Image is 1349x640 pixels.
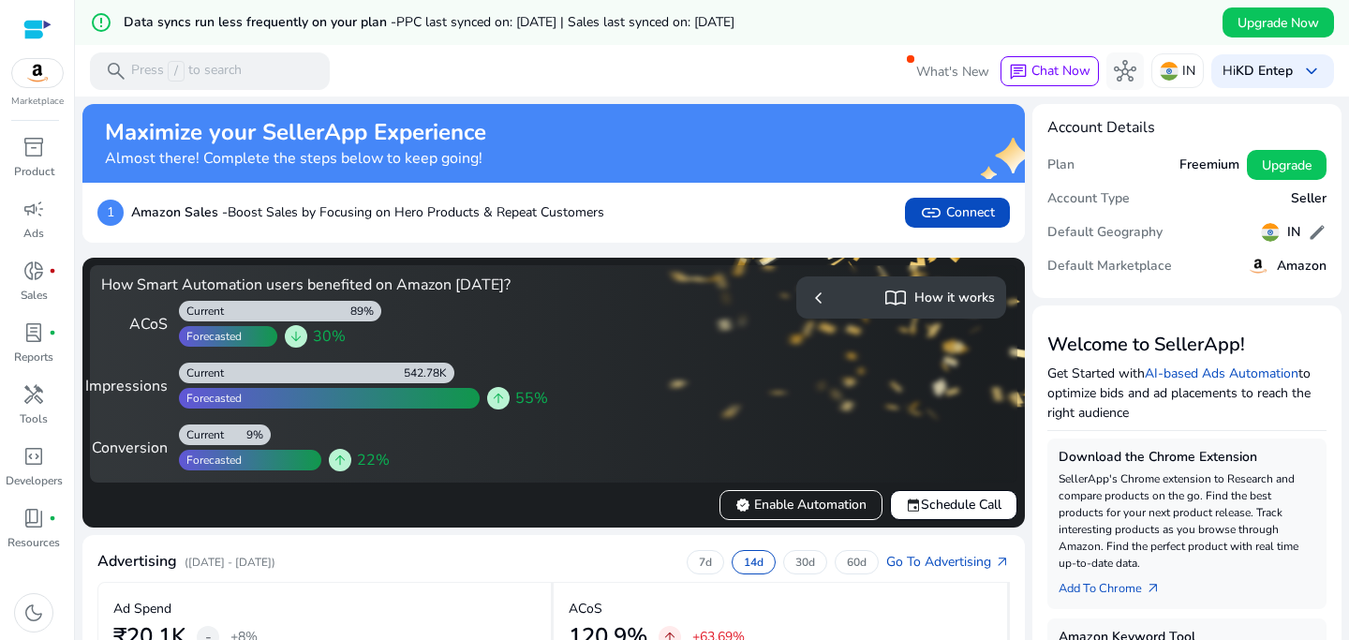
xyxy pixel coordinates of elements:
[1247,150,1327,180] button: Upgrade
[847,555,867,570] p: 60d
[886,552,1010,572] a: Go To Advertisingarrow_outward
[1236,62,1293,80] b: KD Entep
[357,449,390,471] span: 22%
[22,383,45,406] span: handyman
[1261,223,1280,242] img: in.svg
[1114,60,1136,82] span: hub
[1223,65,1293,78] p: Hi
[1001,56,1099,86] button: chatChat Now
[1047,334,1327,356] h3: Welcome to SellerApp!
[22,507,45,529] span: book_4
[1059,450,1315,466] h5: Download the Chrome Extension
[179,427,224,442] div: Current
[1300,60,1323,82] span: keyboard_arrow_down
[6,472,63,489] p: Developers
[884,287,907,309] span: import_contacts
[906,498,921,513] span: event
[1223,7,1334,37] button: Upgrade Now
[22,445,45,468] span: code_blocks
[1146,581,1161,596] span: arrow_outward
[808,287,830,309] span: chevron_left
[396,13,734,31] span: PPC last synced on: [DATE] | Sales last synced on: [DATE]
[246,427,271,442] div: 9%
[1047,259,1172,275] h5: Default Marketplace
[168,61,185,82] span: /
[97,553,177,571] h4: Advertising
[14,349,53,365] p: Reports
[1047,364,1327,423] p: Get Started with to optimize bids and ad placements to reach the right audience
[1059,470,1315,572] p: SellerApp's Chrome extension to Research and compare products on the go. Find the best products f...
[179,304,224,319] div: Current
[313,325,346,348] span: 30%
[22,198,45,220] span: campaign
[890,490,1017,520] button: eventSchedule Call
[289,329,304,344] span: arrow_downward
[105,60,127,82] span: search
[131,61,242,82] p: Press to search
[1047,157,1075,173] h5: Plan
[185,554,275,571] p: ([DATE] - [DATE])
[101,313,168,335] div: ACoS
[699,555,712,570] p: 7d
[22,136,45,158] span: inventory_2
[22,260,45,282] span: donut_small
[905,198,1010,228] button: linkConnect
[7,534,60,551] p: Resources
[1179,157,1239,173] h5: Freemium
[97,200,124,226] p: 1
[101,276,546,294] h4: How Smart Automation users benefited on Amazon [DATE]?
[113,599,171,618] p: Ad Spend
[22,602,45,624] span: dark_mode
[90,11,112,34] mat-icon: error_outline
[1182,54,1195,87] p: IN
[14,163,54,180] p: Product
[179,391,242,406] div: Forecasted
[1247,255,1269,277] img: amazon.svg
[1031,62,1090,80] span: Chat Now
[795,555,815,570] p: 30d
[131,203,228,221] b: Amazon Sales -
[179,329,242,344] div: Forecasted
[1291,191,1327,207] h5: Seller
[179,365,224,380] div: Current
[11,95,64,109] p: Marketplace
[49,514,56,522] span: fiber_manual_record
[1277,259,1327,275] h5: Amazon
[131,202,604,222] p: Boost Sales by Focusing on Hero Products & Repeat Customers
[1308,223,1327,242] span: edit
[124,15,734,31] h5: Data syncs run less frequently on your plan -
[1009,63,1028,82] span: chat
[906,495,1001,514] span: Schedule Call
[1262,156,1312,175] span: Upgrade
[350,304,381,319] div: 89%
[914,290,995,306] h5: How it works
[719,490,882,520] button: verifiedEnable Automation
[1287,225,1300,241] h5: IN
[105,150,486,168] h4: Almost there! Complete the steps below to keep going!
[569,599,602,618] p: ACoS
[916,55,989,88] span: What's New
[49,329,56,336] span: fiber_manual_record
[1145,365,1298,382] a: AI-based Ads Automation
[12,59,63,87] img: amazon.svg
[735,495,867,514] span: Enable Automation
[101,375,168,397] div: Impressions
[1106,52,1144,90] button: hub
[23,225,44,242] p: Ads
[995,555,1010,570] span: arrow_outward
[404,365,454,380] div: 542.78K
[1160,62,1179,81] img: in.svg
[20,410,48,427] p: Tools
[920,201,942,224] span: link
[920,201,995,224] span: Connect
[491,391,506,406] span: arrow_upward
[1047,225,1163,241] h5: Default Geography
[744,555,763,570] p: 14d
[1238,13,1319,33] span: Upgrade Now
[515,387,548,409] span: 55%
[735,498,750,513] span: verified
[21,287,48,304] p: Sales
[179,453,242,468] div: Forecasted
[1059,572,1176,598] a: Add To Chrome
[105,119,486,146] h2: Maximize your SellerApp Experience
